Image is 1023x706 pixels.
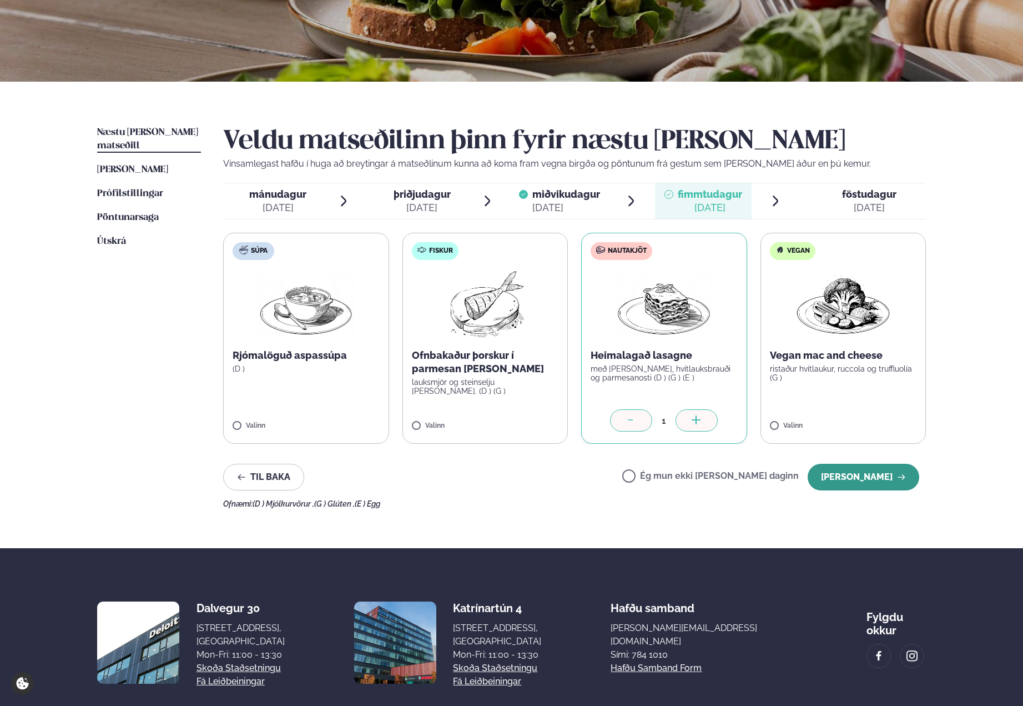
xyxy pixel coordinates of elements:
[611,622,797,648] a: [PERSON_NAME][EMAIL_ADDRESS][DOMAIN_NAME]
[394,188,451,200] span: þriðjudagur
[97,602,179,684] img: image alt
[591,349,738,362] p: Heimalagað lasagne
[97,165,168,174] span: [PERSON_NAME]
[223,126,926,157] h2: Veldu matseðilinn þinn fyrir næstu [PERSON_NAME]
[412,378,559,395] p: lauksmjör og steinselju [PERSON_NAME]. (D ) (G )
[900,644,924,668] a: image alt
[251,247,268,256] span: Súpa
[223,499,926,508] div: Ofnæmi:
[453,648,541,662] div: Mon-Fri: 11:00 - 13:30
[355,499,380,508] span: (E ) Egg
[394,201,451,214] div: [DATE]
[532,201,600,214] div: [DATE]
[97,126,201,153] a: Næstu [PERSON_NAME] matseðill
[97,211,159,224] a: Pöntunarsaga
[770,349,917,362] p: Vegan mac and cheese
[249,201,306,214] div: [DATE]
[233,349,380,362] p: Rjómalöguð aspassúpa
[596,246,605,254] img: beef.svg
[794,269,892,340] img: Vegan.png
[196,648,285,662] div: Mon-Fri: 11:00 - 13:30
[11,672,34,695] a: Cookie settings
[196,602,285,615] div: Dalvegur 30
[652,414,676,427] div: 1
[453,602,541,615] div: Katrínartún 4
[532,188,600,200] span: miðvikudagur
[873,650,885,663] img: image alt
[842,201,896,214] div: [DATE]
[678,201,742,214] div: [DATE]
[253,499,314,508] span: (D ) Mjólkurvörur ,
[417,246,426,254] img: fish.svg
[591,364,738,382] p: með [PERSON_NAME], hvítlauksbrauði og parmesanosti (D ) (G ) (E )
[842,188,896,200] span: föstudagur
[97,187,163,201] a: Prófílstillingar
[196,622,285,648] div: [STREET_ADDRESS], [GEOGRAPHIC_DATA]
[608,247,647,256] span: Nautakjöt
[611,648,797,662] p: Sími: 784 1010
[223,157,926,171] p: Vinsamlegast hafðu í huga að breytingar á matseðlinum kunna að koma fram vegna birgða og pöntunum...
[453,675,521,688] a: Fá leiðbeiningar
[412,349,559,375] p: Ofnbakaður þorskur í parmesan [PERSON_NAME]
[906,650,918,663] img: image alt
[97,213,159,222] span: Pöntunarsaga
[611,593,694,615] span: Hafðu samband
[97,189,163,198] span: Prófílstillingar
[196,675,265,688] a: Fá leiðbeiningar
[97,128,198,151] span: Næstu [PERSON_NAME] matseðill
[239,246,248,254] img: soup.svg
[223,464,304,490] button: Til baka
[97,237,126,246] span: Útskrá
[787,247,810,256] span: Vegan
[233,364,380,373] p: (D )
[436,269,534,340] img: Fish.png
[429,247,453,256] span: Fiskur
[866,602,926,637] div: Fylgdu okkur
[354,602,436,684] img: image alt
[770,364,917,382] p: ristaður hvítlaukur, ruccola og truffluolía (G )
[257,269,355,340] img: Soup.png
[196,662,281,675] a: Skoða staðsetningu
[314,499,355,508] span: (G ) Glúten ,
[678,188,742,200] span: fimmtudagur
[97,163,168,177] a: [PERSON_NAME]
[249,188,306,200] span: mánudagur
[775,246,784,254] img: Vegan.svg
[97,235,126,248] a: Útskrá
[615,269,713,340] img: Lasagna.png
[808,464,919,490] button: [PERSON_NAME]
[453,662,537,675] a: Skoða staðsetningu
[867,644,890,668] a: image alt
[611,662,702,675] a: Hafðu samband form
[453,622,541,648] div: [STREET_ADDRESS], [GEOGRAPHIC_DATA]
